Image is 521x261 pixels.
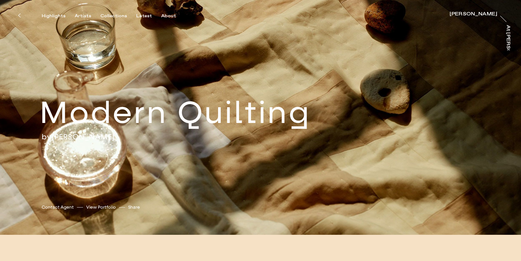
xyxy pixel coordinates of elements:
[100,13,127,19] div: Collections
[136,13,161,19] button: Latest
[42,204,74,210] a: Contact Agent
[52,132,115,141] a: [PERSON_NAME]
[504,25,510,50] a: At [PERSON_NAME]
[161,13,176,19] div: About
[75,13,91,19] div: Artists
[40,94,352,132] h2: Modern Quilting
[42,13,75,19] button: Highlights
[506,25,510,80] div: At [PERSON_NAME]
[86,204,116,210] a: View Portfolio
[450,12,497,18] a: [PERSON_NAME]
[42,13,65,19] div: Highlights
[128,203,140,211] button: Share
[136,13,152,19] div: Latest
[75,13,100,19] button: Artists
[42,132,52,141] span: by
[161,13,185,19] button: About
[100,13,136,19] button: Collections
